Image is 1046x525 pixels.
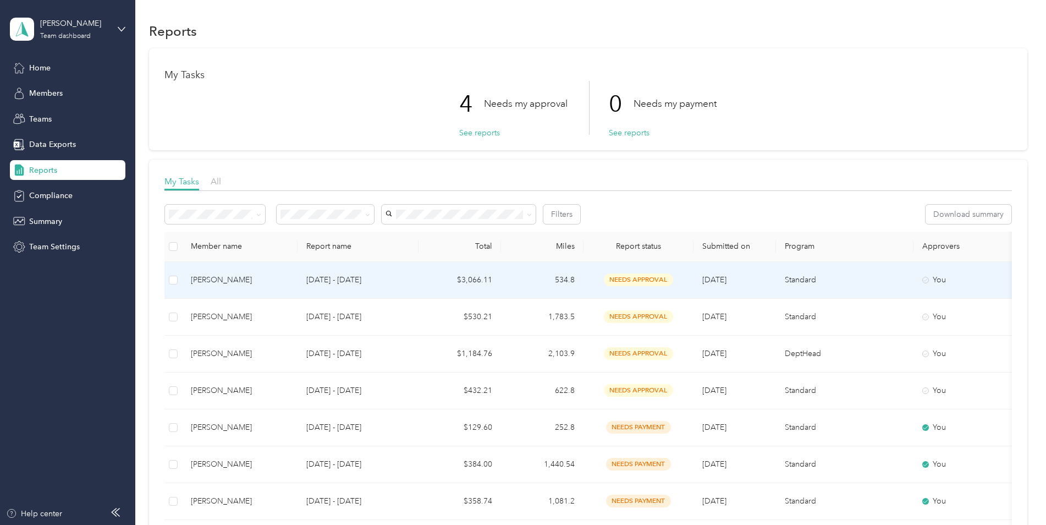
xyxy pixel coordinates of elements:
[926,205,1011,224] button: Download summary
[592,242,685,251] span: Report status
[191,422,289,434] div: [PERSON_NAME]
[776,336,913,373] td: DeptHead
[29,87,63,99] span: Members
[606,458,671,471] span: needs payment
[419,336,501,373] td: $1,184.76
[776,262,913,299] td: Standard
[419,373,501,409] td: $432.21
[182,232,298,262] th: Member name
[702,386,726,395] span: [DATE]
[922,274,1015,286] div: You
[29,165,57,176] span: Reports
[776,299,913,336] td: Standard
[604,347,673,360] span: needs approval
[29,113,52,125] span: Teams
[29,62,51,74] span: Home
[40,18,109,29] div: [PERSON_NAME]
[776,446,913,483] td: Standard
[298,232,419,262] th: Report name
[606,421,671,434] span: needs payment
[191,385,289,397] div: [PERSON_NAME]
[419,446,501,483] td: $384.00
[702,460,726,469] span: [DATE]
[785,348,905,360] p: DeptHead
[211,176,221,187] span: All
[922,495,1015,507] div: You
[191,311,289,323] div: [PERSON_NAME]
[306,274,410,286] p: [DATE] - [DATE]
[984,463,1046,525] iframe: Everlance-gr Chat Button Frame
[913,232,1023,262] th: Approvers
[6,508,62,519] button: Help center
[191,274,289,286] div: [PERSON_NAME]
[785,274,905,286] p: Standard
[501,483,583,520] td: 1,081.2
[459,81,484,127] p: 4
[306,458,410,471] p: [DATE] - [DATE]
[785,385,905,397] p: Standard
[604,310,673,323] span: needs approval
[40,33,91,40] div: Team dashboard
[609,81,634,127] p: 0
[501,373,583,409] td: 622.8
[543,205,580,224] button: Filters
[191,242,289,251] div: Member name
[306,385,410,397] p: [DATE] - [DATE]
[427,242,492,251] div: Total
[29,190,73,201] span: Compliance
[501,262,583,299] td: 534.8
[922,458,1015,471] div: You
[191,458,289,471] div: [PERSON_NAME]
[459,127,500,139] button: See reports
[693,232,776,262] th: Submitted on
[306,422,410,434] p: [DATE] - [DATE]
[419,299,501,336] td: $530.21
[634,97,717,111] p: Needs my payment
[776,232,913,262] th: Program
[922,348,1015,360] div: You
[604,274,673,286] span: needs approval
[29,139,76,150] span: Data Exports
[501,446,583,483] td: 1,440.54
[702,423,726,432] span: [DATE]
[149,25,197,37] h1: Reports
[191,348,289,360] div: [PERSON_NAME]
[419,483,501,520] td: $358.74
[702,312,726,321] span: [DATE]
[785,458,905,471] p: Standard
[776,373,913,409] td: Standard
[29,241,80,253] span: Team Settings
[785,422,905,434] p: Standard
[510,242,575,251] div: Miles
[306,495,410,507] p: [DATE] - [DATE]
[419,262,501,299] td: $3,066.11
[501,299,583,336] td: 1,783.5
[501,336,583,373] td: 2,103.9
[191,495,289,507] div: [PERSON_NAME]
[164,176,199,187] span: My Tasks
[922,311,1015,323] div: You
[606,495,671,507] span: needs payment
[785,495,905,507] p: Standard
[164,69,1012,81] h1: My Tasks
[922,385,1015,397] div: You
[702,349,726,358] span: [DATE]
[609,127,649,139] button: See reports
[306,311,410,323] p: [DATE] - [DATE]
[776,409,913,446] td: Standard
[501,409,583,446] td: 252.8
[776,483,913,520] td: Standard
[702,496,726,506] span: [DATE]
[922,422,1015,434] div: You
[702,275,726,285] span: [DATE]
[484,97,568,111] p: Needs my approval
[419,409,501,446] td: $129.60
[306,348,410,360] p: [DATE] - [DATE]
[29,216,62,227] span: Summary
[785,311,905,323] p: Standard
[604,384,673,397] span: needs approval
